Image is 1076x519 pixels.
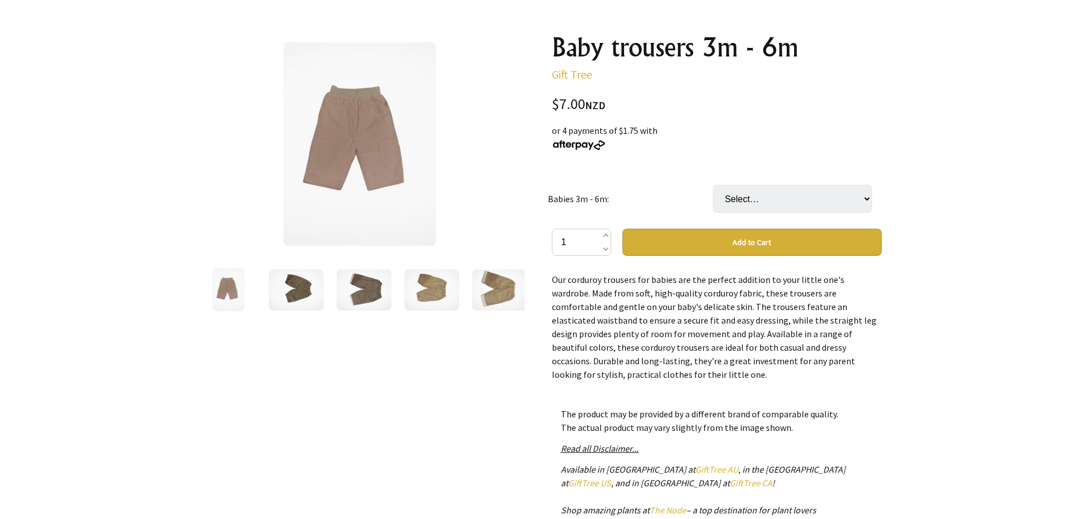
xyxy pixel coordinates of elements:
[552,273,882,381] div: Our corduroy trousers for babies are the perfect addition to your little one's wardrobe. Made fro...
[212,268,245,311] img: Baby trousers 3m - 6m
[695,464,738,475] a: GiftTree AU
[585,99,605,112] span: NZD
[622,229,882,256] button: Add to Cart
[552,140,606,150] img: Afterpay
[561,464,846,516] em: Available in [GEOGRAPHIC_DATA] at , in the [GEOGRAPHIC_DATA] at , and in [GEOGRAPHIC_DATA] at ! S...
[730,477,772,489] a: GiftTree CA
[552,97,882,112] div: $7.00
[650,504,686,516] a: The Node
[284,42,436,246] img: Baby trousers 3m - 6m
[561,407,873,434] p: The product may be provided by a different brand of comparable quality. The actual product may va...
[568,477,611,489] a: GiftTree US
[552,124,882,151] div: or 4 payments of $1.75 with
[561,443,639,454] a: Read all Disclaimer...
[269,269,324,311] img: Baby trousers 3m - 6m
[472,269,527,311] img: Baby trousers 3m - 6m
[404,269,459,311] img: Baby trousers 3m - 6m
[337,269,391,311] img: Baby trousers 3m - 6m
[552,67,592,81] a: Gift Tree
[548,169,713,229] td: Babies 3m - 6m:
[552,34,882,61] h1: Baby trousers 3m - 6m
